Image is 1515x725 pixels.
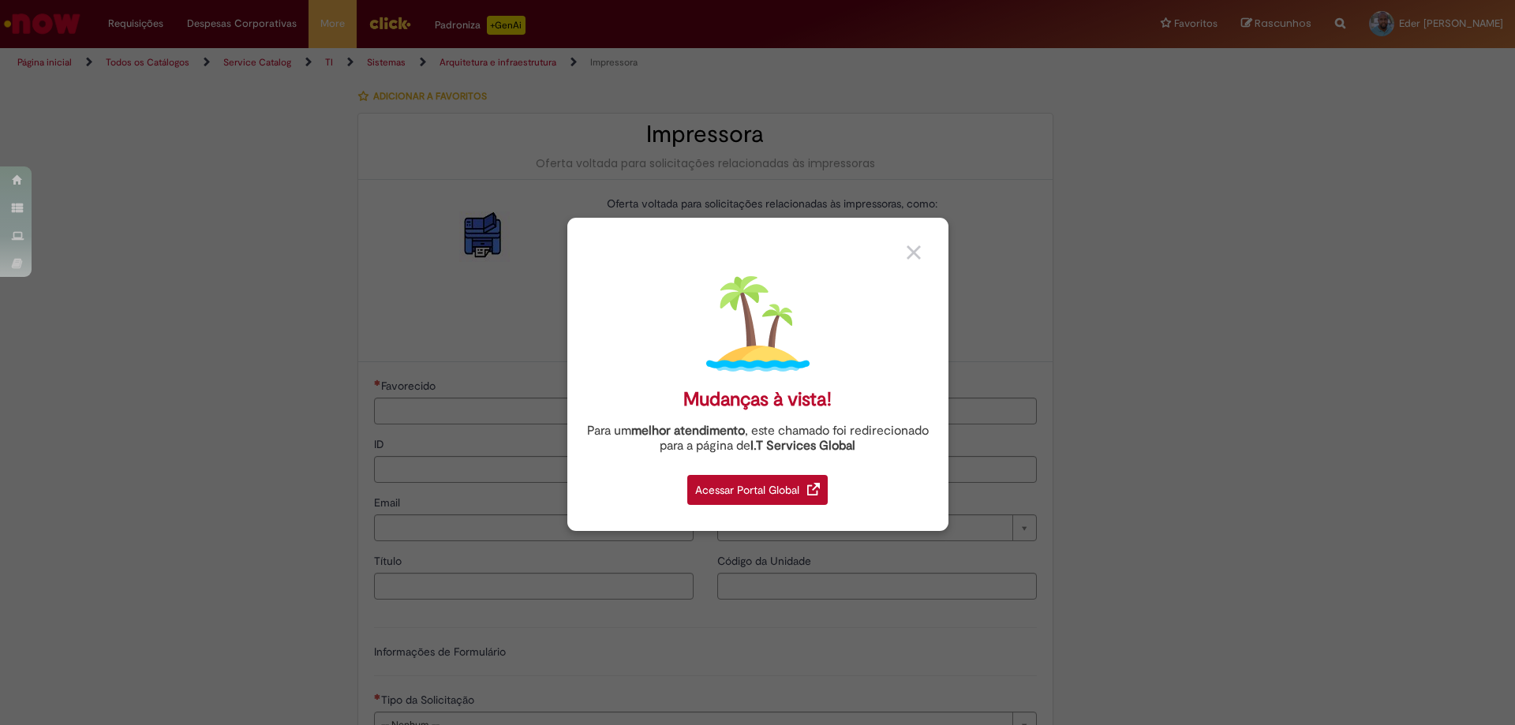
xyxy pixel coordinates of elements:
div: Mudanças à vista! [683,388,832,411]
a: I.T Services Global [750,429,855,454]
div: Acessar Portal Global [687,475,828,505]
a: Acessar Portal Global [687,466,828,505]
strong: melhor atendimento [631,423,745,439]
img: close_button_grey.png [907,245,921,260]
div: Para um , este chamado foi redirecionado para a página de [579,424,937,454]
img: island.png [706,272,810,376]
img: redirect_link.png [807,483,820,495]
